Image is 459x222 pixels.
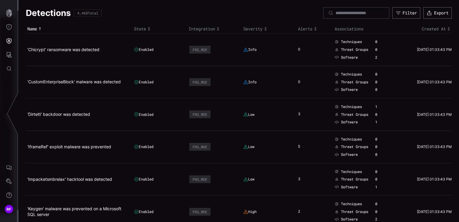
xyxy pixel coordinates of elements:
[27,26,131,32] div: Toggle sort direction
[375,144,391,149] div: 0
[27,79,121,84] a: 'CustomEnterpriseBlock' malware was detected
[243,144,254,149] div: Low
[341,112,368,117] span: Threat Groups
[193,112,207,116] div: FRG_MDE
[341,177,368,182] span: Threat Groups
[189,26,240,32] div: Toggle sort direction
[134,80,154,85] div: Enabled
[375,80,391,85] div: 0
[298,26,332,32] div: Toggle sort direction
[298,144,307,150] div: 5
[423,7,452,19] button: Export
[333,25,397,33] th: Associations
[27,47,99,52] a: 'Chicrypt' ransomware was detected
[243,209,257,214] div: High
[27,177,112,182] a: 'Impacketsmbrelax' hacktool was detected
[193,145,207,149] div: FRG_MDE
[375,39,391,44] div: 0
[193,48,207,52] div: FRG_MDE
[375,104,391,109] div: 1
[134,144,154,149] div: Enabled
[341,87,358,92] span: Software
[375,137,391,142] div: 0
[134,209,154,214] div: Enabled
[341,55,358,60] span: Software
[375,112,391,117] div: 0
[341,152,358,157] span: Software
[417,80,452,84] time: [DATE] 01:33:43 PM
[341,169,362,174] span: Techniques
[134,112,154,117] div: Enabled
[399,26,452,32] div: Toggle sort direction
[375,120,391,125] div: 1
[243,112,254,117] div: Low
[193,177,207,181] div: FRG_MDE
[134,26,186,32] div: Toggle sort direction
[392,7,420,19] button: Filter
[341,217,358,222] span: Software
[243,26,295,32] div: Toggle sort direction
[341,72,362,77] span: Techniques
[298,209,307,214] div: 2
[243,177,254,182] div: Low
[341,185,358,190] span: Software
[298,47,307,52] div: 0
[134,177,154,182] div: Enabled
[341,137,362,142] span: Techniques
[375,185,391,190] div: 1
[193,80,207,84] div: FRG_MDE
[417,209,452,214] time: [DATE] 01:33:43 PM
[375,87,391,92] div: 0
[134,47,154,52] div: Enabled
[7,206,11,212] span: RF
[375,47,391,52] div: 0
[298,112,307,117] div: 3
[341,202,362,206] span: Techniques
[341,120,358,125] span: Software
[375,209,391,214] div: 0
[26,8,71,18] h1: Detections
[77,11,98,15] div: 4,468 Total
[27,206,121,217] a: 'Keygen' malware was prevented on a Microsoft SQL server
[417,47,452,52] time: [DATE] 01:33:43 PM
[27,144,111,149] a: 'IframeRef' exploit malware was prevented
[375,217,391,222] div: 2
[375,169,391,174] div: 0
[417,112,452,117] time: [DATE] 01:33:43 PM
[375,202,391,206] div: 0
[0,202,18,216] button: RF
[298,177,307,182] div: 3
[298,79,307,85] div: 0
[341,47,368,52] span: Threat Groups
[27,112,90,117] a: 'Dirtelti' backdoor was detected
[403,10,417,16] div: Filter
[375,72,391,77] div: 0
[243,80,257,85] div: Info
[375,177,391,182] div: 0
[341,144,368,149] span: Threat Groups
[417,177,452,181] time: [DATE] 01:33:43 PM
[341,104,362,109] span: Techniques
[341,39,362,44] span: Techniques
[375,55,391,60] div: 2
[193,210,207,214] div: FRG_MDE
[341,209,368,214] span: Threat Groups
[375,152,391,157] div: 0
[341,80,368,85] span: Threat Groups
[243,47,257,52] div: Info
[417,144,452,149] time: [DATE] 01:33:43 PM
